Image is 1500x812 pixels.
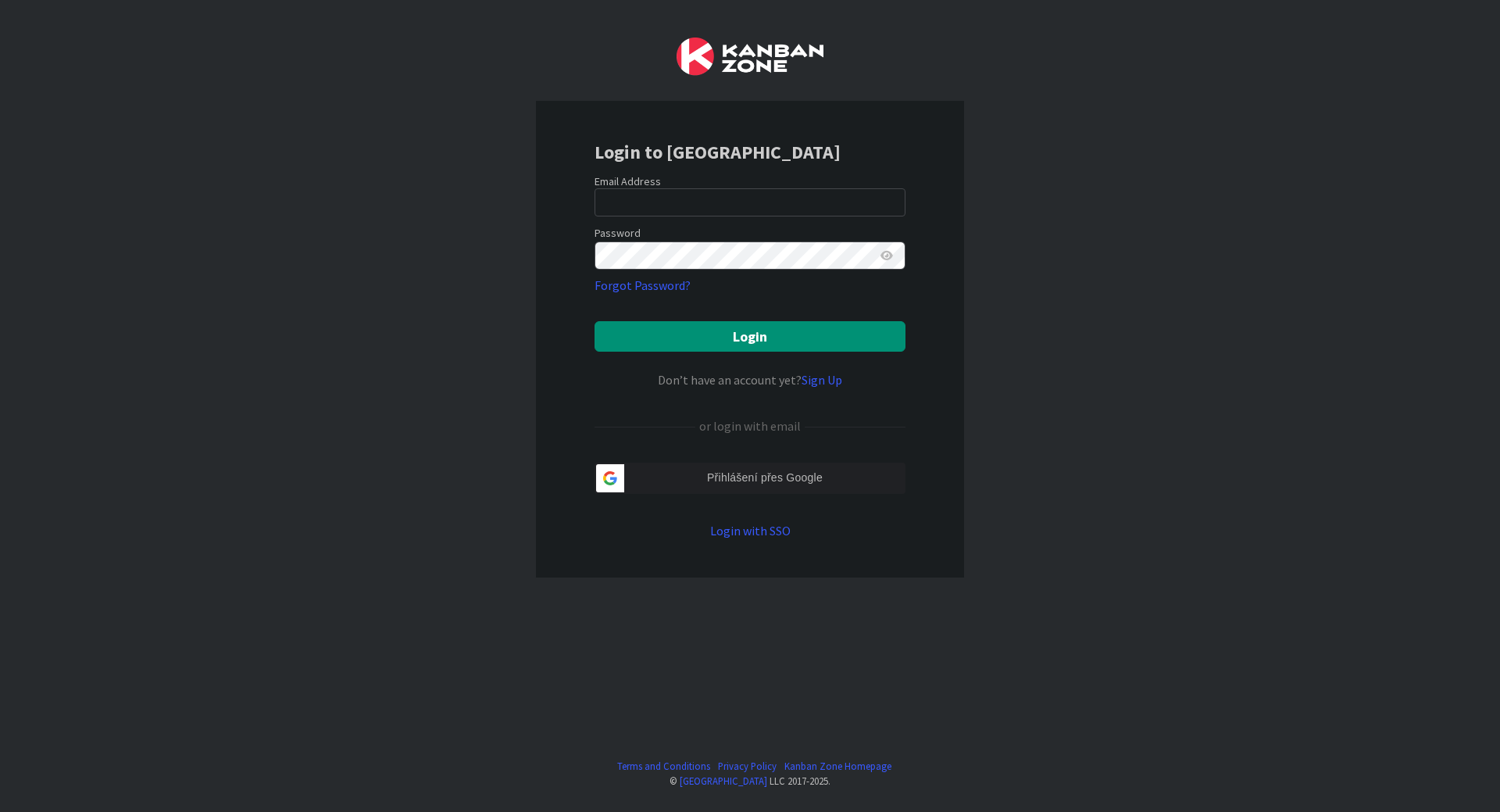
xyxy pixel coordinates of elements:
[710,523,791,538] a: Login with SSO
[718,759,777,774] a: Privacy Policy
[595,174,661,188] label: Email Address
[595,140,841,164] b: Login to [GEOGRAPHIC_DATA]
[609,774,891,789] div: © LLC 2017- 2025 .
[595,276,691,295] a: Forgot Password?
[802,372,842,388] a: Sign Up
[634,470,896,486] span: Přihlášení přes Google
[595,370,905,389] div: Don’t have an account yet?
[595,321,905,352] button: Login
[695,417,805,435] div: or login with email
[595,225,641,241] label: Password
[784,759,891,774] a: Kanban Zone Homepage
[677,38,823,76] img: Kanban Zone
[595,463,905,494] div: Přihlášení přes Google
[617,759,710,774] a: Terms and Conditions
[680,774,767,787] a: [GEOGRAPHIC_DATA]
